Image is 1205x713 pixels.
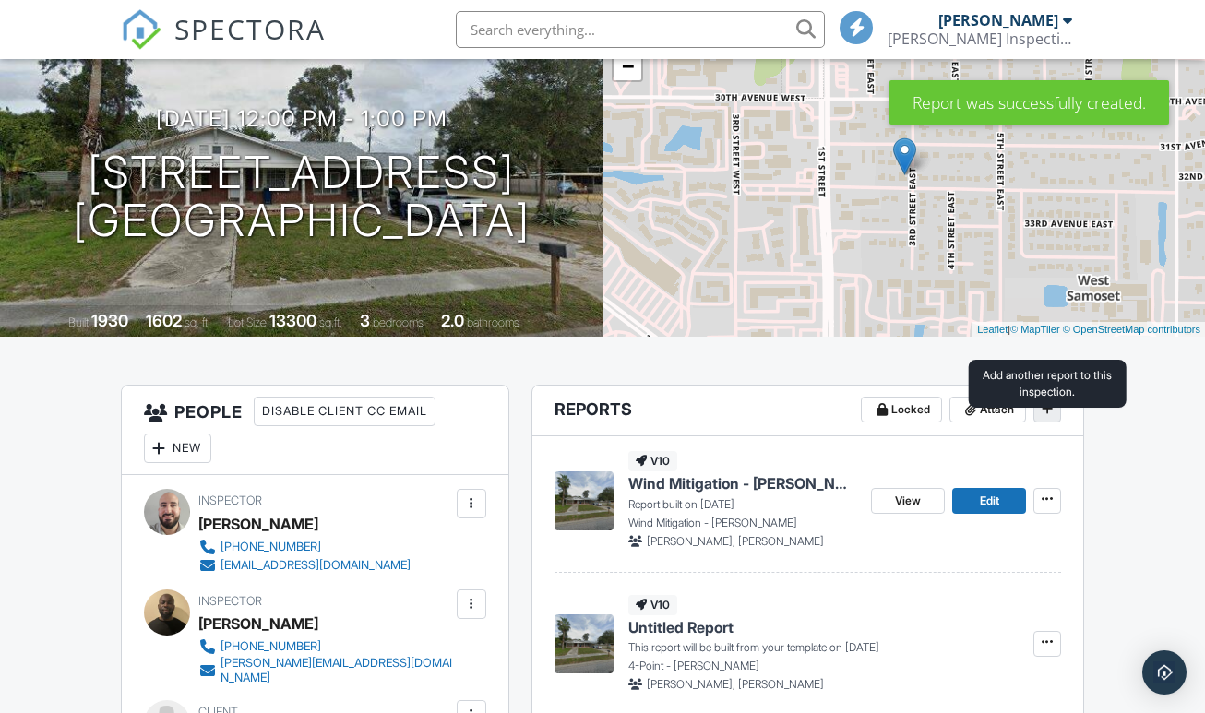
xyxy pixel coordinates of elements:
div: [PHONE_NUMBER] [221,639,321,654]
a: [PHONE_NUMBER] [198,538,411,556]
span: bathrooms [467,315,519,329]
div: | [972,322,1205,338]
h3: People [122,386,508,475]
a: Zoom out [614,53,641,80]
h3: [DATE] 12:00 pm - 1:00 pm [156,106,447,131]
a: SPECTORA [121,25,326,64]
span: sq.ft. [319,315,342,329]
a: © MapTiler [1010,324,1060,335]
span: Inspector [198,493,262,507]
a: [PERSON_NAME][EMAIL_ADDRESS][DOMAIN_NAME] [198,656,452,685]
div: 3 [360,311,370,330]
a: Leaflet [977,324,1008,335]
div: 13300 [269,311,316,330]
div: Report was successfully created. [889,80,1169,125]
div: 1602 [146,311,182,330]
div: [PERSON_NAME] [198,610,318,637]
a: [EMAIL_ADDRESS][DOMAIN_NAME] [198,556,411,575]
div: 2.0 [441,311,464,330]
div: [PERSON_NAME] [938,11,1058,30]
div: [PERSON_NAME][EMAIL_ADDRESS][DOMAIN_NAME] [221,656,452,685]
a: [PHONE_NUMBER] [198,637,452,656]
div: [EMAIL_ADDRESS][DOMAIN_NAME] [221,558,411,573]
div: [PERSON_NAME] [198,510,318,538]
input: Search everything... [456,11,825,48]
img: The Best Home Inspection Software - Spectora [121,9,161,50]
span: Lot Size [228,315,267,329]
span: Inspector [198,594,262,608]
h1: [STREET_ADDRESS] [GEOGRAPHIC_DATA] [73,149,531,246]
div: Open Intercom Messenger [1142,650,1187,695]
span: bedrooms [373,315,424,329]
a: © OpenStreetMap contributors [1063,324,1200,335]
span: Built [68,315,89,329]
span: sq. ft. [185,315,210,329]
div: Russell Inspections [888,30,1072,48]
div: New [144,434,211,463]
div: Disable Client CC Email [254,397,435,426]
div: [PHONE_NUMBER] [221,540,321,554]
span: SPECTORA [174,9,326,48]
div: 1930 [91,311,128,330]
